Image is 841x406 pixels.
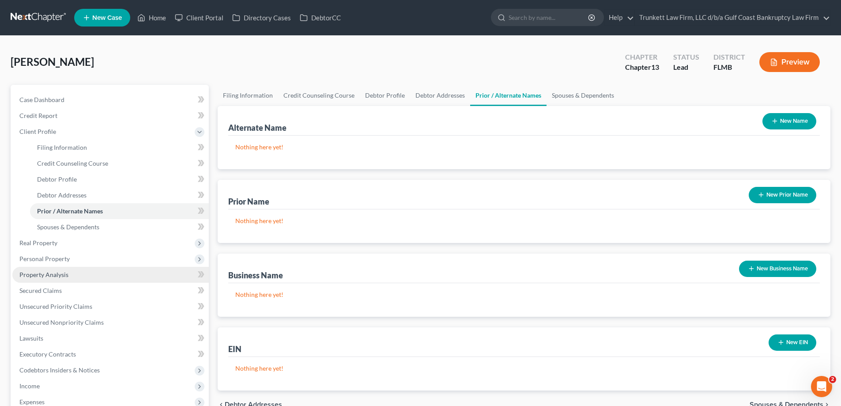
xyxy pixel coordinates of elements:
span: Credit Counseling Course [37,159,108,167]
a: Debtor Addresses [30,187,209,203]
button: New Business Name [739,261,816,277]
div: District [713,52,745,62]
p: Nothing here yet! [235,364,813,373]
div: Chapter [625,52,659,62]
span: 2 [829,376,836,383]
span: Prior / Alternate Names [37,207,103,215]
p: Nothing here yet! [235,143,813,152]
button: Preview [759,52,820,72]
iframe: Intercom live chat [811,376,832,397]
button: New Prior Name [749,187,816,203]
div: FLMB [713,62,745,72]
div: Chapter [625,62,659,72]
a: Spouses & Dependents [547,85,619,106]
a: Secured Claims [12,283,209,299]
p: Nothing here yet! [235,290,813,299]
a: Property Analysis [12,267,209,283]
a: Home [133,10,170,26]
span: Client Profile [19,128,56,135]
span: Debtor Profile [37,175,77,183]
div: Status [673,52,699,62]
a: Debtor Addresses [410,85,470,106]
a: Prior / Alternate Names [30,203,209,219]
a: Help [604,10,634,26]
button: New EIN [769,334,816,351]
span: Debtor Addresses [37,191,87,199]
span: Income [19,382,40,390]
a: Unsecured Priority Claims [12,299,209,315]
a: Filing Information [30,140,209,156]
a: Filing Information [218,85,278,106]
span: Secured Claims [19,287,62,294]
span: Personal Property [19,255,70,262]
a: DebtorCC [295,10,345,26]
span: [PERSON_NAME] [11,55,94,68]
a: Credit Counseling Course [30,156,209,171]
div: EIN [228,344,241,354]
a: Executory Contracts [12,346,209,362]
span: Expenses [19,398,45,406]
span: Case Dashboard [19,96,64,103]
a: Credit Counseling Course [278,85,360,106]
a: Spouses & Dependents [30,219,209,235]
span: Codebtors Insiders & Notices [19,366,100,374]
a: Credit Report [12,108,209,124]
a: Prior / Alternate Names [470,85,547,106]
span: Unsecured Nonpriority Claims [19,319,104,326]
div: Business Name [228,270,283,281]
a: Debtor Profile [360,85,410,106]
span: Lawsuits [19,334,43,342]
span: Unsecured Priority Claims [19,303,92,310]
a: Lawsuits [12,330,209,346]
a: Case Dashboard [12,92,209,108]
a: Directory Cases [228,10,295,26]
a: Trunkett Law Firm, LLC d/b/a Gulf Coast Bankruptcy Law Firm [635,10,830,26]
div: Alternate Name [228,122,287,133]
a: Unsecured Nonpriority Claims [12,315,209,330]
input: Search by name... [509,9,589,26]
a: Debtor Profile [30,171,209,187]
button: New Name [762,113,816,129]
span: Credit Report [19,112,57,119]
span: Spouses & Dependents [37,223,99,231]
span: Executory Contracts [19,350,76,358]
span: 13 [651,63,659,71]
span: Property Analysis [19,271,68,278]
span: Real Property [19,239,57,247]
span: Filing Information [37,144,87,151]
a: Client Portal [170,10,228,26]
span: New Case [92,15,122,21]
div: Prior Name [228,196,269,207]
div: Lead [673,62,699,72]
p: Nothing here yet! [235,216,813,225]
